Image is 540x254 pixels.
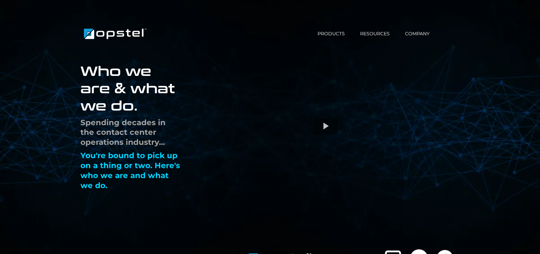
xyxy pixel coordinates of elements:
[82,30,148,36] a: https://www.opstel.com/
[310,30,352,37] a: PRODUCTS
[397,30,437,37] a: COMPANY
[80,61,175,114] strong: Who we are & what we do.
[352,30,397,37] a: RESOURCES
[80,151,180,190] strong: You're bound to pick up on a thing or two. Here's who we are and what we do.
[80,118,166,147] strong: Spending decades in the contact center operations industry...
[82,26,148,42] img: Brand Logo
